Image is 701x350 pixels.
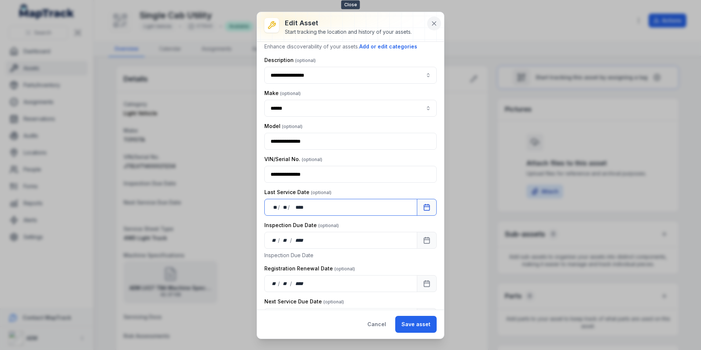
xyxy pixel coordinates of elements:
[271,204,278,211] div: day,
[280,280,290,287] div: month,
[264,252,437,259] p: Inspection Due Date
[278,280,280,287] div: /
[285,18,412,28] h3: Edit asset
[293,237,306,244] div: year,
[359,43,418,51] button: Add or edit categories
[264,100,437,117] input: asset-edit:cf[8261eee4-602e-4976-b39b-47b762924e3f]-label
[264,67,437,84] input: asset-edit:description-label
[290,280,293,287] div: /
[264,43,437,51] p: Enhance discoverability of your assets.
[264,189,331,196] label: Last Service Date
[264,56,316,64] label: Description
[290,237,293,244] div: /
[264,156,322,163] label: VIN/Serial No.
[271,237,278,244] div: day,
[271,280,278,287] div: day,
[285,28,412,36] div: Start tracking the location and history of your assets.
[278,204,280,211] div: /
[264,298,344,305] label: Next Service Due Date
[417,232,437,249] button: Calendar
[417,199,437,216] button: Calendar
[395,316,437,333] button: Save asset
[264,123,302,130] label: Model
[288,204,290,211] div: /
[361,316,392,333] button: Cancel
[417,308,437,325] button: Calendar
[341,0,360,9] span: Close
[278,237,280,244] div: /
[290,204,304,211] div: year,
[417,275,437,292] button: Calendar
[264,90,301,97] label: Make
[280,237,290,244] div: month,
[280,204,288,211] div: month,
[293,280,306,287] div: year,
[264,222,339,229] label: Inspection Due Date
[264,265,355,272] label: Registration Renewal Date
